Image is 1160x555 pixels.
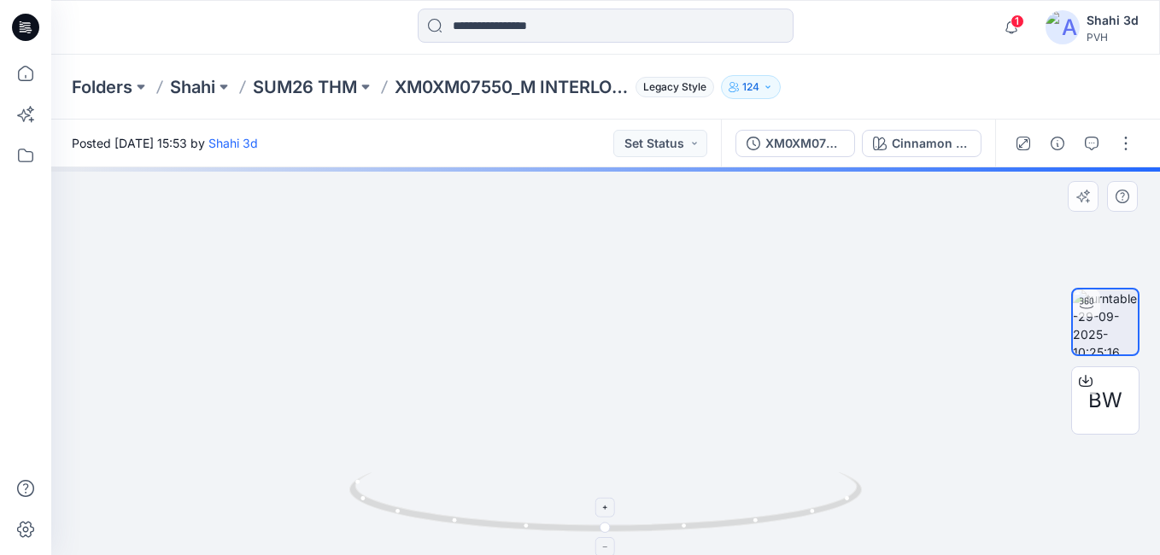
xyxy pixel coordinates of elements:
[742,78,759,96] p: 124
[636,77,714,97] span: Legacy Style
[1087,10,1139,31] div: Shahi 3d
[1046,10,1080,44] img: avatar
[253,75,357,99] a: SUM26 THM
[1087,31,1139,44] div: PVH
[1011,15,1024,28] span: 1
[72,134,258,152] span: Posted [DATE] 15:53 by
[1073,289,1138,354] img: turntable-29-09-2025-10:25:16
[765,134,844,153] div: XM0XM07550_M INTERLOCK PANEL RUGBY POLO_PROTO_V01
[735,130,855,157] button: XM0XM07550_M INTERLOCK PANEL RUGBY POLO_PROTO_V01
[629,75,714,99] button: Legacy Style
[208,136,258,150] a: Shahi 3d
[72,75,132,99] a: Folders
[862,130,981,157] button: Cinnamon Russet/ Rich Cream - 0BJ
[721,75,781,99] button: 124
[892,134,970,153] div: Cinnamon Russet/ Rich Cream - 0BJ
[1088,385,1122,416] span: BW
[170,75,215,99] a: Shahi
[1044,130,1071,157] button: Details
[395,75,629,99] p: XM0XM07550_M INTERLOCK PANEL RUGBY POLO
